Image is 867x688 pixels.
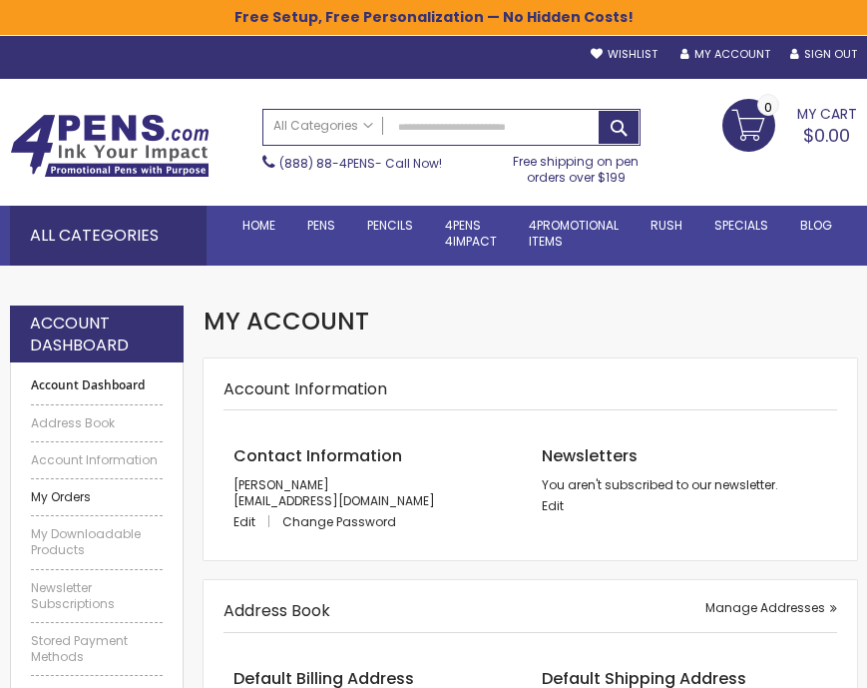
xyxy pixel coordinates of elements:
[800,217,832,234] span: Blog
[307,217,335,234] span: Pens
[429,206,513,262] a: 4Pens4impact
[226,206,291,246] a: Home
[650,217,682,234] span: Rush
[445,217,497,250] span: 4Pens 4impact
[233,513,255,530] span: Edit
[511,146,640,186] div: Free shipping on pen orders over $199
[10,206,207,266] div: All Categories
[705,600,837,616] a: Manage Addresses
[273,118,373,134] span: All Categories
[702,634,867,688] iframe: Google Customer Reviews
[784,206,848,246] a: Blog
[680,47,770,62] a: My Account
[705,599,825,616] span: Manage Addresses
[31,580,163,612] a: Newsletter Subscriptions
[242,217,275,234] span: Home
[513,206,635,262] a: 4PROMOTIONALITEMS
[542,444,638,467] span: Newsletters
[233,444,402,467] span: Contact Information
[279,155,442,172] span: - Call Now!
[803,123,850,148] span: $0.00
[722,99,857,149] a: $0.00 0
[291,206,351,246] a: Pens
[282,513,396,530] a: Change Password
[31,489,163,505] a: My Orders
[698,206,784,246] a: Specials
[31,633,163,665] a: Stored Payment Methods
[30,313,164,355] strong: Account Dashboard
[223,377,387,400] strong: Account Information
[204,305,369,338] span: My Account
[635,206,698,246] a: Rush
[542,477,827,493] p: You aren't subscribed to our newsletter.
[591,47,657,62] a: Wishlist
[223,599,330,622] strong: Address Book
[31,377,163,393] strong: Account Dashboard
[714,217,768,234] span: Specials
[31,526,163,558] a: My Downloadable Products
[279,155,375,172] a: (888) 88-4PENS
[31,452,163,468] a: Account Information
[233,477,519,509] p: [PERSON_NAME] [EMAIL_ADDRESS][DOMAIN_NAME]
[529,217,619,250] span: 4PROMOTIONAL ITEMS
[233,513,279,530] a: Edit
[367,217,413,234] span: Pencils
[764,98,772,117] span: 0
[263,110,383,143] a: All Categories
[31,415,163,431] a: Address Book
[10,114,210,178] img: 4Pens Custom Pens and Promotional Products
[351,206,429,246] a: Pencils
[790,47,857,62] a: Sign Out
[542,497,564,514] a: Edit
